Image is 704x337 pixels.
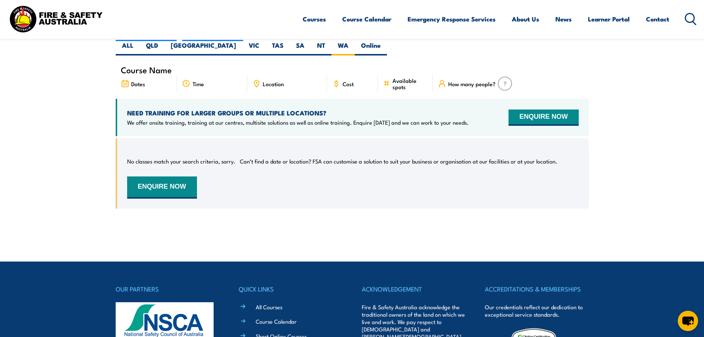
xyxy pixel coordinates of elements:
a: All Courses [256,303,282,311]
a: Course Calendar [256,317,297,325]
p: No classes match your search criteria, sorry. [127,158,235,165]
span: How many people? [448,81,496,87]
button: ENQUIRE NOW [127,176,197,199]
span: Time [193,81,204,87]
label: QLD [140,41,164,55]
h4: OUR PARTNERS [116,284,219,294]
button: chat-button [678,311,698,331]
label: ALL [116,41,140,55]
p: Our credentials reflect our dedication to exceptional service standards. [485,303,588,318]
h4: ACKNOWLEDGEMENT [362,284,465,294]
h4: ACCREDITATIONS & MEMBERSHIPS [485,284,588,294]
label: SA [290,41,311,55]
span: Location [263,81,284,87]
a: Courses [303,9,326,29]
label: WA [331,41,355,55]
a: Course Calendar [342,9,391,29]
a: About Us [512,9,539,29]
h4: QUICK LINKS [239,284,342,294]
label: Online [355,41,387,55]
p: Can’t find a date or location? FSA can customise a solution to suit your business or organisation... [240,158,557,165]
span: Dates [131,81,145,87]
span: Available spots [392,77,428,90]
label: TAS [266,41,290,55]
a: Contact [646,9,669,29]
h4: NEED TRAINING FOR LARGER GROUPS OR MULTIPLE LOCATIONS? [127,109,469,117]
label: NT [311,41,331,55]
p: We offer onsite training, training at our centres, multisite solutions as well as online training... [127,119,469,126]
span: Course Name [121,67,172,73]
a: Emergency Response Services [408,9,496,29]
span: Cost [343,81,354,87]
a: Learner Portal [588,9,630,29]
a: News [555,9,572,29]
button: ENQUIRE NOW [509,109,578,126]
label: [GEOGRAPHIC_DATA] [164,41,242,55]
label: VIC [242,41,266,55]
